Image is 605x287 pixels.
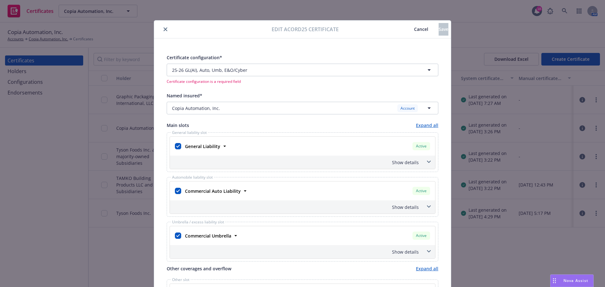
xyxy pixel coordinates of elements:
[167,93,202,99] span: Named insured*
[272,26,339,33] span: Edit Acord25 certificate
[404,23,439,36] button: Cancel
[167,265,231,272] span: Other coverages and overflow
[171,249,419,255] div: Show details
[167,79,438,84] span: Certificate configuration is a required field
[563,278,588,283] span: Nova Assist
[162,26,169,33] button: close
[416,122,438,129] a: Expand all
[171,278,191,282] span: Other slot
[167,64,438,76] button: 25-26 GL(AI), Auto, Umb, E&O/Cyber
[185,188,241,194] strong: Commercial Auto Liability
[415,233,428,238] span: Active
[167,102,438,114] button: Copia Automation, Inc.Account
[172,105,220,112] span: Copia Automation, Inc.
[414,26,428,32] span: Cancel
[171,175,214,179] span: Automobile liability slot
[172,67,247,73] span: 25-26 GL(AI), Auto, Umb, E&O/Cyber
[171,131,208,135] span: General liability slot
[171,220,225,224] span: Umbrella / excess liability slot
[439,26,448,32] span: Save
[171,204,419,210] div: Show details
[415,188,428,194] span: Active
[171,159,419,166] div: Show details
[416,265,438,272] a: Expand all
[439,23,448,36] button: Save
[167,122,189,129] span: Main slots
[415,143,428,149] span: Active
[550,274,594,287] button: Nova Assist
[185,233,231,239] strong: Commercial Umbrella
[185,143,220,149] strong: General Liability
[397,104,418,112] div: Account
[170,245,435,258] div: Show details
[170,200,435,214] div: Show details
[550,275,558,287] div: Drag to move
[167,55,222,60] span: Certificate configuration*
[170,156,435,169] div: Show details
